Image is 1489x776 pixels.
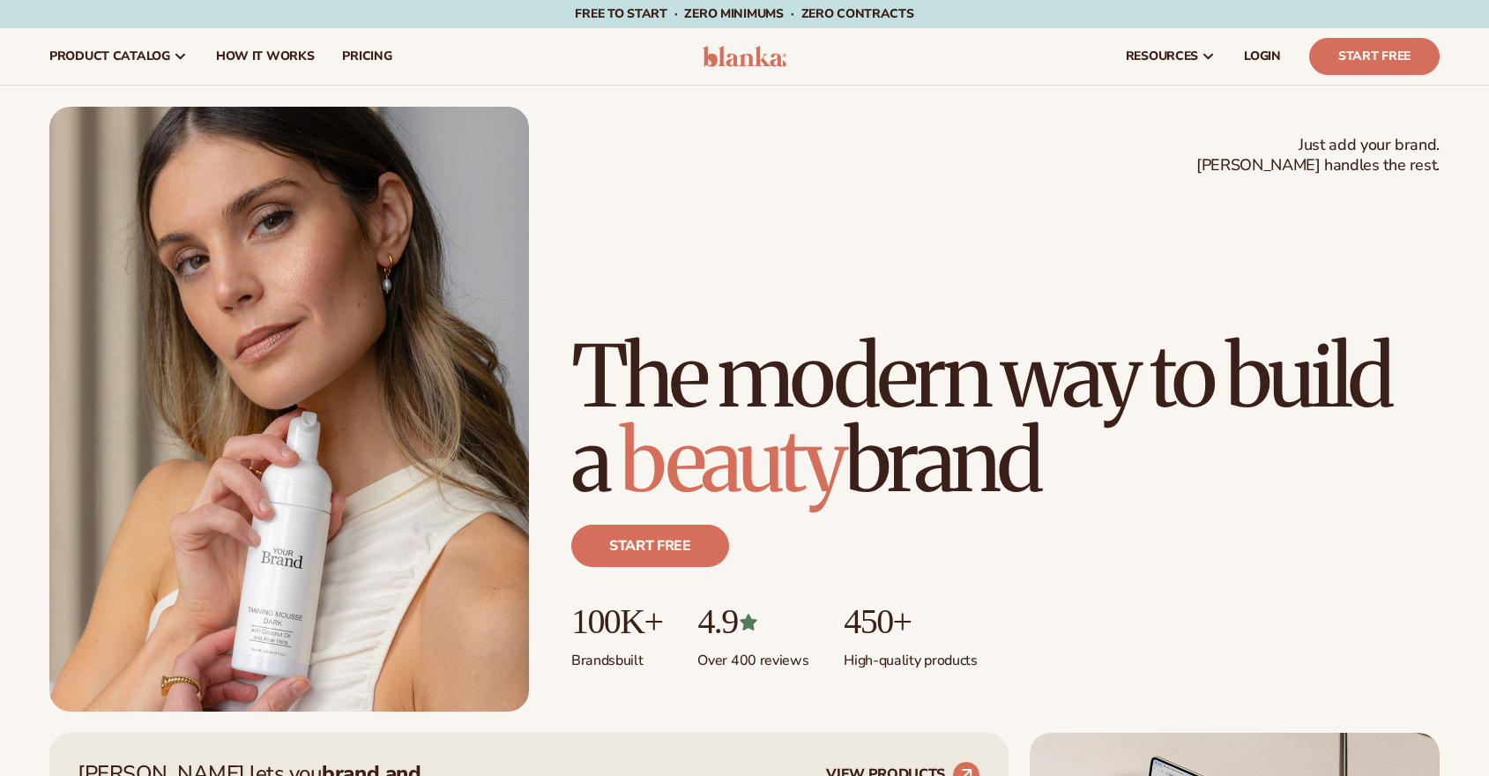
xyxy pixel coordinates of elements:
[35,28,202,85] a: product catalog
[342,49,391,63] span: pricing
[844,641,977,670] p: High-quality products
[571,641,662,670] p: Brands built
[575,5,913,22] span: Free to start · ZERO minimums · ZERO contracts
[703,46,786,67] img: logo
[571,602,662,641] p: 100K+
[620,408,844,514] span: beauty
[1309,38,1440,75] a: Start Free
[571,334,1440,504] h1: The modern way to build a brand
[1244,49,1281,63] span: LOGIN
[1230,28,1295,85] a: LOGIN
[697,641,808,670] p: Over 400 reviews
[49,107,529,712] img: Female holding tanning mousse.
[328,28,406,85] a: pricing
[697,602,808,641] p: 4.9
[844,602,977,641] p: 450+
[202,28,329,85] a: How It Works
[1196,135,1440,176] span: Just add your brand. [PERSON_NAME] handles the rest.
[571,525,729,567] a: Start free
[1126,49,1198,63] span: resources
[1112,28,1230,85] a: resources
[49,49,170,63] span: product catalog
[216,49,315,63] span: How It Works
